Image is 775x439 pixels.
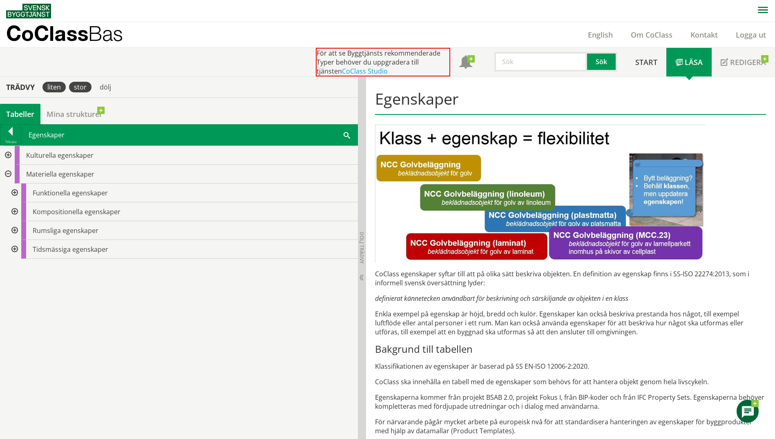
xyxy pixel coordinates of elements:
[26,151,94,160] span: Kulturella egenskaper
[375,393,766,411] p: Egenskaperna kommer från projekt BSAB 2.0, projekt Fokus I, från BIP-koder och från IFC Property ...
[712,48,775,76] a: Redigera
[730,57,766,67] span: Redigera
[2,83,39,92] div: Trädvy
[494,52,587,72] input: Sök
[681,30,727,40] a: Kontakt
[0,139,21,145] div: Tillbaka
[685,57,703,67] span: Läsa
[666,48,712,76] a: Läsa
[375,309,766,336] p: Enkla exempel på egenskap är höjd, bredd och kulör. Egenskaper kan också beskriva prestanda hos n...
[33,188,108,197] span: Funktionella egenskaper
[358,232,365,264] span: Dölj trädvy
[375,377,766,386] p: CoClass ska innehålla en tabell med de egenskaper som behövs för att hantera objekt genom hela li...
[579,30,622,40] a: English
[375,125,706,263] img: bild-till-egenskaper.JPG
[26,170,94,179] span: Materiella egenskaper
[344,130,350,139] span: Sök i tabellen
[587,52,617,72] button: Sök
[375,294,628,303] em: definierat kännetecken användbart för beskrivning och särskiljande av objekten i en klass
[375,362,766,371] p: Klassifikationen av egenskaper är baserad på SS EN-ISO 12006-2:2020.
[88,21,123,45] span: Bas
[622,30,681,40] a: Om CoClass
[21,125,357,145] div: Egenskaper
[6,29,123,38] p: CoClass
[375,90,766,115] h1: Egenskaper
[375,343,766,355] h3: Bakgrund till tabellen
[375,269,766,287] p: CoClass egenskaper syftar till att på olika sätt beskriva objekten. En definition av egenskap fin...
[342,67,388,76] a: CoClass Studio
[95,82,116,92] div: dölj
[727,30,775,40] a: Logga ut
[626,48,666,76] a: Start
[33,245,108,254] span: Tidsmässiga egenskaper
[42,82,66,92] div: liten
[69,82,92,92] div: stor
[6,4,51,18] img: Svensk Byggtjänst
[33,207,121,216] span: Kompositionella egenskaper
[316,48,450,76] div: För att se Byggtjänsts rekommenderade Typer behöver du uppgradera till tjänsten
[635,57,657,67] span: Start
[459,56,472,69] span: Notifikationer
[6,22,141,47] a: CoClassBas
[33,226,98,235] span: Rumsliga egenskaper
[375,417,766,435] p: För närvarande pågår mycket arbete på europeisk nvå för att standardisera hanteringen av egenskap...
[40,104,109,124] a: Mina strukturer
